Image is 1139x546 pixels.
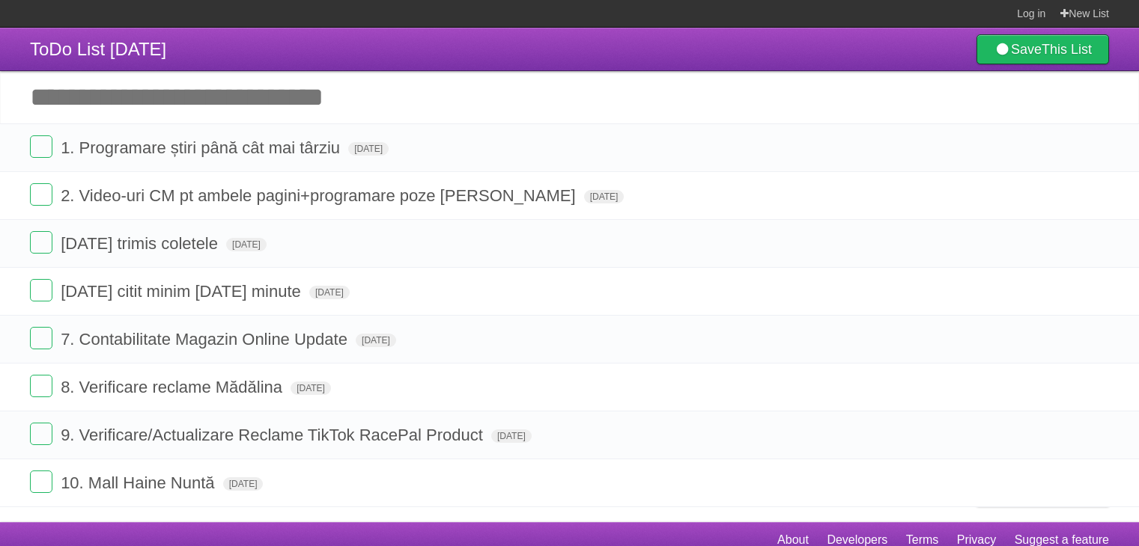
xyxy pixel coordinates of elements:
span: [DATE] citit minim [DATE] minute [61,282,305,301]
label: Done [30,327,52,349]
span: [DATE] trimis coletele [61,234,222,253]
label: Done [30,423,52,445]
label: Done [30,279,52,301]
b: This List [1042,42,1092,57]
span: [DATE] [356,334,396,347]
span: 2. Video-uri CM pt ambele pagini+programare poze [PERSON_NAME] [61,186,579,205]
span: 7. Contabilitate Magazin Online Update [61,330,351,349]
span: [DATE] [348,142,389,156]
span: [DATE] [226,238,267,251]
label: Done [30,470,52,493]
span: [DATE] [491,429,532,443]
span: ToDo List [DATE] [30,39,166,59]
span: [DATE] [223,477,264,491]
span: [DATE] [309,286,350,299]
label: Done [30,135,52,158]
label: Done [30,231,52,254]
span: 10. Mall Haine Nuntă [61,473,218,492]
span: 8. Verificare reclame Mădălina [61,378,286,396]
span: [DATE] [291,381,331,395]
label: Done [30,183,52,206]
span: 9. Verificare/Actualizare Reclame TikTok RacePal Product [61,426,487,444]
span: [DATE] [584,190,625,203]
label: Done [30,375,52,397]
a: SaveThis List [976,34,1109,64]
span: 1. Programare știri până cât mai târziu [61,138,344,157]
